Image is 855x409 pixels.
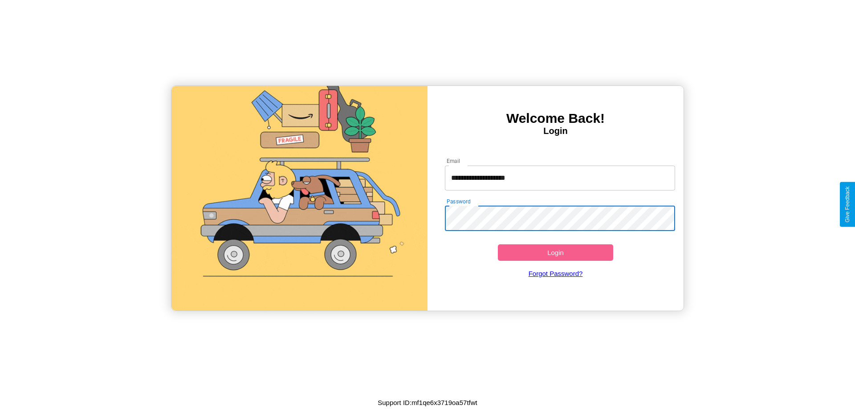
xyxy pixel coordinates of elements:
[427,126,684,136] h4: Login
[378,397,477,409] p: Support ID: mf1qe6x3719oa57tfwt
[427,111,684,126] h3: Welcome Back!
[447,198,470,205] label: Password
[844,186,851,223] div: Give Feedback
[171,86,427,311] img: gif
[440,261,671,286] a: Forgot Password?
[447,157,460,165] label: Email
[498,244,613,261] button: Login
